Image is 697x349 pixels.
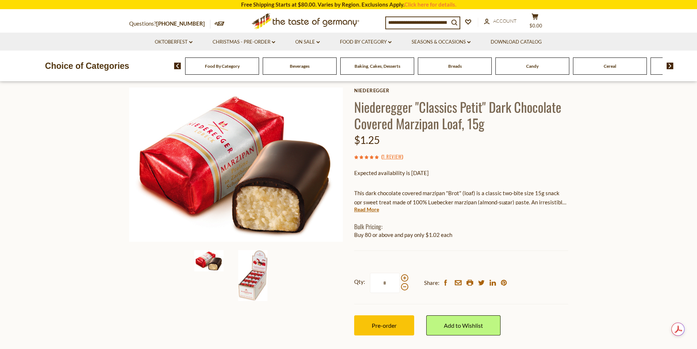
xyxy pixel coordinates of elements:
[354,88,568,93] a: Niederegger
[155,38,192,46] a: Oktoberfest
[295,38,320,46] a: On Sale
[238,250,267,301] img: Niederegger Marzipan Loaves in Bulk
[491,38,542,46] a: Download Catalog
[354,230,568,240] li: Buy 80 or above and pay only $1.02 each
[667,63,674,69] img: next arrow
[381,153,403,160] span: ( )
[524,13,546,31] button: $0.00
[354,99,568,131] h1: Niederegger "Classics Petit" Dark Chocolate Covered Marzipan Loaf, 15g
[354,315,414,335] button: Pre-order
[129,88,343,242] img: Niederegger "Classics Petit" Dark Chocolate Covered Marzipan Loaf, 15g
[355,63,400,69] a: Baking, Cakes, Desserts
[354,206,379,213] a: Read More
[174,63,181,69] img: previous arrow
[412,38,471,46] a: Seasons & Occasions
[383,153,402,161] a: 1 Review
[526,63,539,69] a: Candy
[426,315,501,335] a: Add to Wishlist
[484,17,517,25] a: Account
[604,63,616,69] a: Cereal
[354,168,568,178] p: Expected availability is [DATE]
[354,277,365,286] strong: Qty:
[529,23,542,29] span: $0.00
[370,273,400,293] input: Qty:
[354,134,380,146] span: $1.25
[205,63,240,69] a: Food By Category
[340,38,391,46] a: Food By Category
[194,250,224,271] img: Niederegger "Classics Petit" Dark Chocolate Covered Marzipan Loaf, 15g
[156,20,205,27] a: [PHONE_NUMBER]
[448,63,462,69] a: Breads
[213,38,275,46] a: Christmas - PRE-ORDER
[129,19,210,29] p: Questions?
[372,322,397,329] span: Pre-order
[354,189,568,207] p: This dark chocolate covered marzipan "Brot" (loaf) is a classic two-bite size 15g snack opr sweet...
[404,1,456,8] a: Click here for details.
[354,223,568,230] h1: Bulk Pricing:
[290,63,310,69] a: Beverages
[493,18,517,24] span: Account
[424,278,439,287] span: Share:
